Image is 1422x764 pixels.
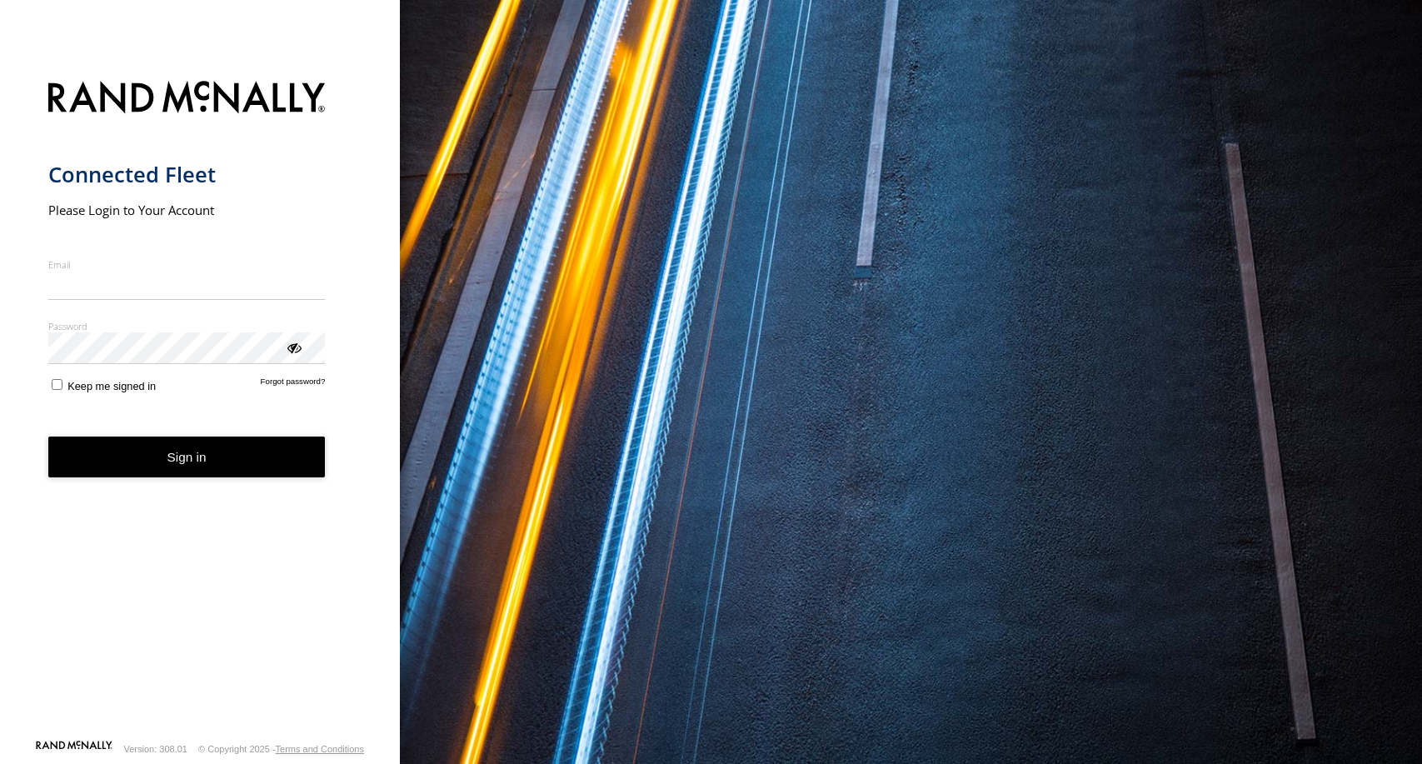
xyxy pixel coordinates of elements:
h1: Connected Fleet [48,161,326,188]
input: Keep me signed in [52,379,62,390]
form: main [48,71,352,739]
a: Forgot password? [261,377,326,392]
div: © Copyright 2025 - [198,744,364,754]
label: Password [48,320,326,332]
a: Visit our Website [36,741,112,757]
a: Terms and Conditions [276,744,364,754]
img: Rand McNally [48,77,326,120]
button: Sign in [48,437,326,477]
div: ViewPassword [285,338,302,355]
h2: Please Login to Your Account [48,202,326,218]
span: Keep me signed in [67,380,156,392]
label: Email [48,258,326,271]
div: Version: 308.01 [124,744,187,754]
